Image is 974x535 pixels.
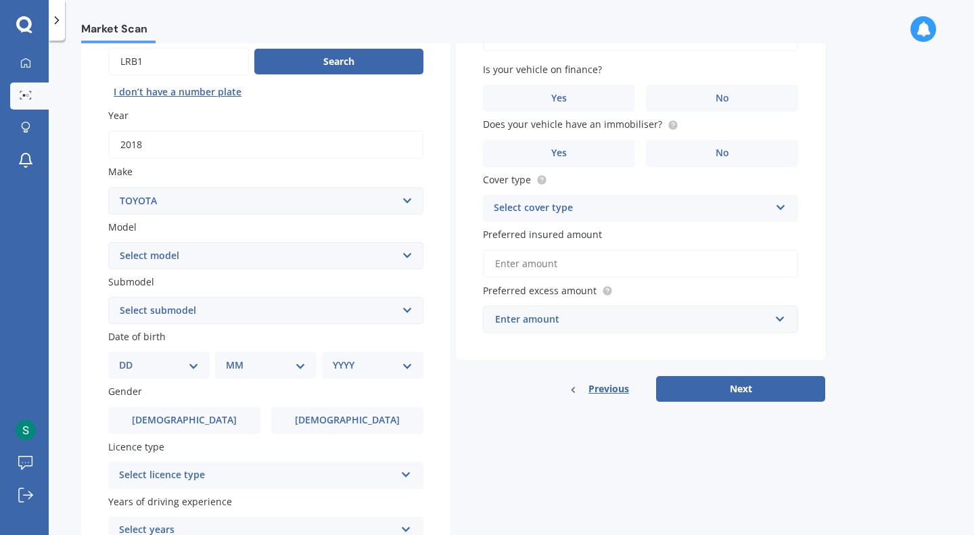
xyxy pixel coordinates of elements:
span: Year [108,109,129,122]
span: No [716,93,729,104]
div: Select cover type [494,200,770,216]
span: [DEMOGRAPHIC_DATA] [295,415,400,426]
span: Date of birth [108,330,166,343]
span: No [716,147,729,159]
button: Search [254,49,423,74]
div: Enter amount [495,312,770,327]
span: Model [108,220,137,233]
img: ACg8ocJDHjOgG5VpDWeOo33fEjZTcBaKjFWWQ4cXJ4mnKbatV7yIGg=s96-c [16,420,36,440]
span: Years of driving experience [108,495,232,508]
button: Next [656,376,825,402]
span: [DEMOGRAPHIC_DATA] [132,415,237,426]
input: Enter amount [483,250,798,278]
span: Is your vehicle on finance? [483,63,602,76]
span: Preferred insured amount [483,228,602,241]
span: Market Scan [81,22,156,41]
span: Make [108,166,133,179]
span: Submodel [108,275,154,288]
span: Cover type [483,173,531,186]
span: Yes [551,93,567,104]
input: Enter plate number [108,47,249,76]
span: Does your vehicle have an immobiliser? [483,118,662,131]
input: YYYY [108,131,423,159]
span: Previous [588,379,629,399]
span: Gender [108,386,142,398]
button: I don’t have a number plate [108,81,247,103]
span: Yes [551,147,567,159]
span: Preferred excess amount [483,284,597,297]
span: Licence type [108,440,164,453]
div: Select licence type [119,467,395,484]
